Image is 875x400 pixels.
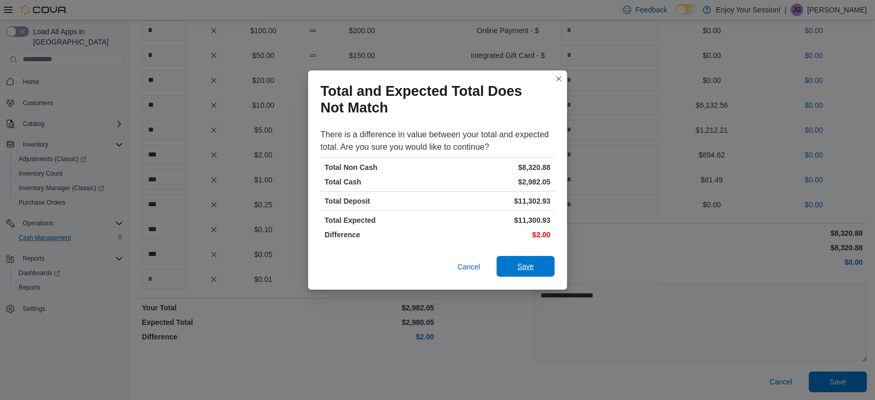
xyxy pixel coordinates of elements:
div: There is a difference in value between your total and expected total. Are you sure you would like... [320,128,555,153]
p: $2.00 [440,230,550,240]
p: $2,982.05 [440,177,550,187]
span: Save [517,261,534,272]
p: Difference [325,230,435,240]
p: $8,320.88 [440,162,550,173]
p: Total Expected [325,215,435,225]
h1: Total and Expected Total Does Not Match [320,83,546,116]
p: Total Deposit [325,196,435,206]
span: Cancel [457,262,480,272]
p: Total Cash [325,177,435,187]
p: $11,302.93 [440,196,550,206]
button: Cancel [453,256,484,277]
p: $11,300.93 [440,215,550,225]
button: Save [497,256,555,277]
button: Closes this modal window [552,73,565,85]
p: Total Non Cash [325,162,435,173]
